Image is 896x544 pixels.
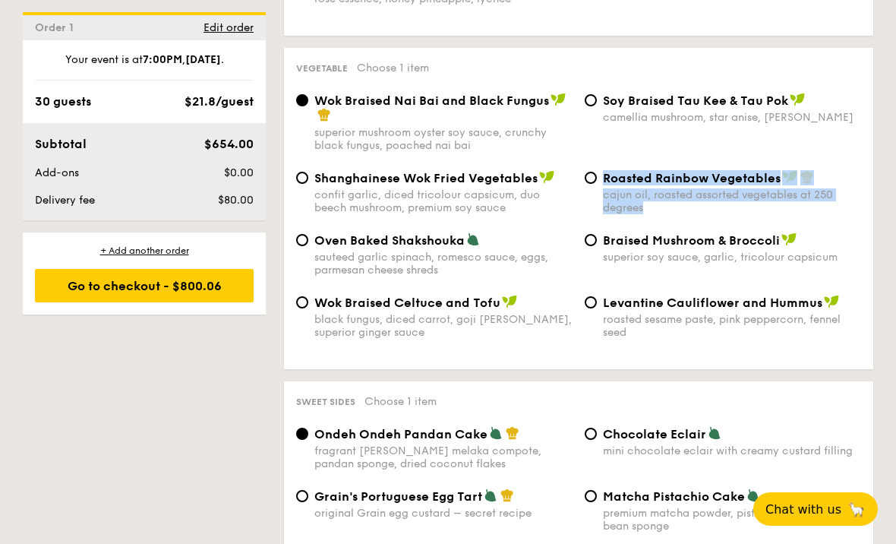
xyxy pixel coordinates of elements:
img: icon-chef-hat.a58ddaea.svg [506,426,519,440]
img: icon-chef-hat.a58ddaea.svg [800,170,814,184]
input: ⁠Soy Braised Tau Kee & Tau Pokcamellia mushroom, star anise, [PERSON_NAME] [585,94,597,106]
input: Wok Braised Celtuce and Tofublack fungus, diced carrot, goji [PERSON_NAME], superior ginger sauce [296,296,308,308]
input: Oven Baked Shakshoukasauteed garlic spinach, romesco sauce, eggs, parmesan cheese shreds [296,234,308,246]
span: Roasted Rainbow Vegetables [603,171,781,185]
span: Sweet sides [296,397,355,407]
div: confit garlic, diced tricolour capsicum, duo beech mushroom, premium soy sauce [314,188,573,214]
div: Go to checkout - $800.06 [35,269,254,302]
img: icon-vegan.f8ff3823.svg [824,295,839,308]
div: superior soy sauce, garlic, tricolour capsicum [603,251,861,264]
img: icon-vegetarian.fe4039eb.svg [746,489,760,502]
img: icon-vegan.f8ff3823.svg [782,170,797,184]
input: Chocolate Eclairmini chocolate eclair with creamy custard filling [585,428,597,440]
div: premium matcha powder, pistachio puree, vanilla bean sponge [603,507,861,533]
input: Levantine Cauliflower and Hummusroasted sesame paste, pink peppercorn, fennel seed [585,296,597,308]
img: icon-vegetarian.fe4039eb.svg [708,426,721,440]
div: 30 guests [35,93,91,111]
div: sauteed garlic spinach, romesco sauce, eggs, parmesan cheese shreds [314,251,573,277]
span: Choose 1 item [357,62,429,74]
span: $80.00 [218,194,254,207]
strong: [DATE] [185,53,221,66]
span: Chocolate Eclair [603,427,706,441]
span: Grain's Portuguese Egg Tart [314,489,482,504]
span: Ondeh Ondeh Pandan Cake [314,427,487,441]
span: Wok Braised Celtuce and Tofu [314,296,500,310]
div: superior mushroom oyster soy sauce, crunchy black fungus, poached nai bai [314,126,573,152]
input: Shanghainese Wok Fried Vegetablesconfit garlic, diced tricolour capsicum, duo beech mushroom, pre... [296,172,308,184]
strong: 7:00PM [143,53,182,66]
span: Vegetable [296,63,348,74]
button: Chat with us🦙 [753,492,878,526]
img: icon-vegan.f8ff3823.svg [790,93,805,106]
div: fragrant [PERSON_NAME] melaka compote, pandan sponge, dried coconut flakes [314,444,573,470]
span: ⁠Soy Braised Tau Kee & Tau Pok [603,93,788,108]
span: Shanghainese Wok Fried Vegetables [314,171,538,185]
span: 🦙 [847,501,866,518]
div: original Grain egg custard – secret recipe [314,507,573,520]
input: Wok Braised Nai Bai and Black Fungussuperior mushroom oyster soy sauce, crunchy black fungus, poa... [296,94,308,106]
span: Choose 1 item [364,395,437,408]
div: + Add another order [35,245,254,257]
span: Braised Mushroom & Broccoli [603,233,780,248]
div: mini chocolate eclair with creamy custard filling [603,444,861,457]
input: Roasted Rainbow Vegetablescajun oil, roasted assorted vegetables at 250 degrees [585,172,597,184]
span: Edit order [203,21,254,34]
div: cajun oil, roasted assorted vegetables at 250 degrees [603,188,861,214]
span: Subtotal [35,137,87,151]
img: icon-vegetarian.fe4039eb.svg [484,489,497,502]
input: Matcha Pistachio Cakepremium matcha powder, pistachio puree, vanilla bean sponge [585,490,597,502]
input: Ondeh Ondeh Pandan Cakefragrant [PERSON_NAME] melaka compote, pandan sponge, dried coconut flakes [296,428,308,440]
img: icon-vegan.f8ff3823.svg [539,170,554,184]
div: black fungus, diced carrot, goji [PERSON_NAME], superior ginger sauce [314,313,573,339]
div: camellia mushroom, star anise, [PERSON_NAME] [603,111,861,124]
img: icon-vegetarian.fe4039eb.svg [466,232,480,246]
img: icon-vegan.f8ff3823.svg [781,232,797,246]
div: roasted sesame paste, pink peppercorn, fennel seed [603,313,861,339]
span: Matcha Pistachio Cake [603,489,745,504]
span: Add-ons [35,166,79,179]
img: icon-chef-hat.a58ddaea.svg [500,489,514,502]
input: Grain's Portuguese Egg Tartoriginal Grain egg custard – secret recipe [296,490,308,502]
img: icon-vegetarian.fe4039eb.svg [489,426,503,440]
span: Order 1 [35,21,80,34]
div: Your event is at , . [35,52,254,81]
span: Oven Baked Shakshouka [314,233,465,248]
span: Delivery fee [35,194,95,207]
img: icon-chef-hat.a58ddaea.svg [317,108,331,122]
span: Chat with us [765,502,841,517]
div: $21.8/guest [185,93,254,111]
input: Braised Mushroom & Broccolisuperior soy sauce, garlic, tricolour capsicum [585,234,597,246]
span: $654.00 [204,137,254,151]
img: icon-vegan.f8ff3823.svg [502,295,517,308]
span: Wok Braised Nai Bai and Black Fungus [314,93,549,108]
img: icon-vegan.f8ff3823.svg [551,93,566,106]
span: $0.00 [224,166,254,179]
span: Levantine Cauliflower and Hummus [603,296,822,310]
